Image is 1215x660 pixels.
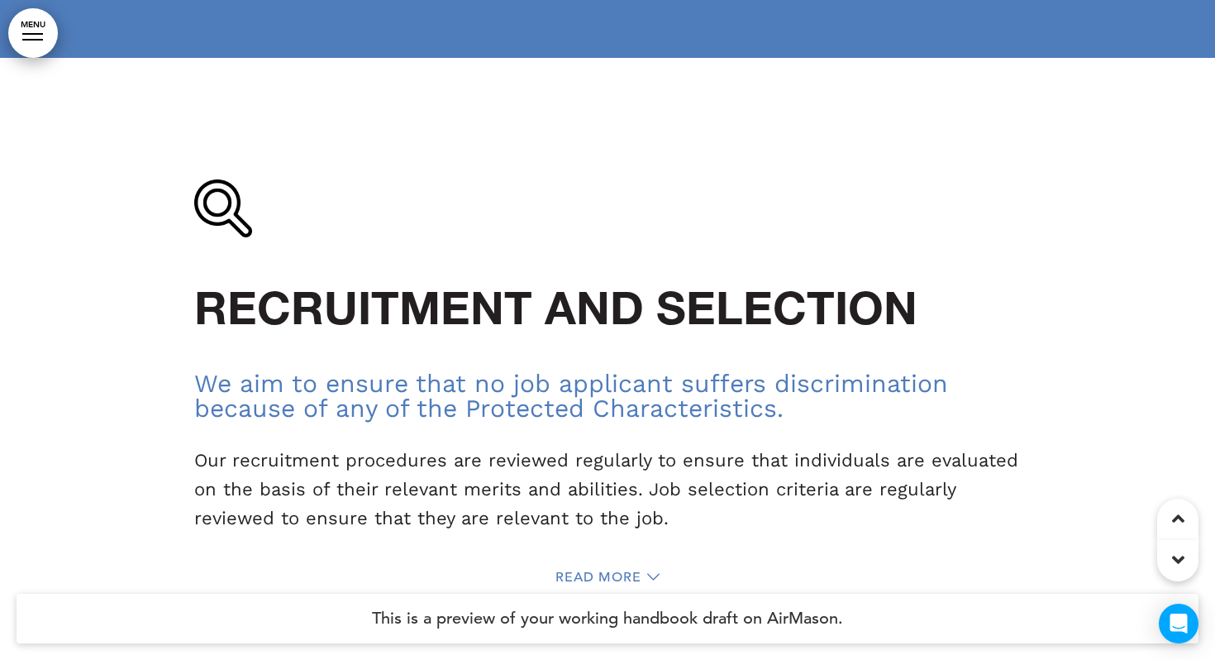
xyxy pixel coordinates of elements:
[555,571,641,584] span: Read More
[194,371,1021,421] h6: We aim to ensure that no job applicant suffers discrimination because of any of the Protected Cha...
[17,594,1198,643] h4: This is a preview of your working handbook draft on AirMason.
[1159,604,1198,643] div: Open Intercom Messenger
[194,446,1021,533] p: Our recruitment procedures are reviewed regularly to ensure that individuals are evaluated on the...
[8,8,58,58] a: MENU
[194,285,1021,330] h1: RECRUITMENT AND SELECTION
[194,179,252,237] img: 1700063003639.png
